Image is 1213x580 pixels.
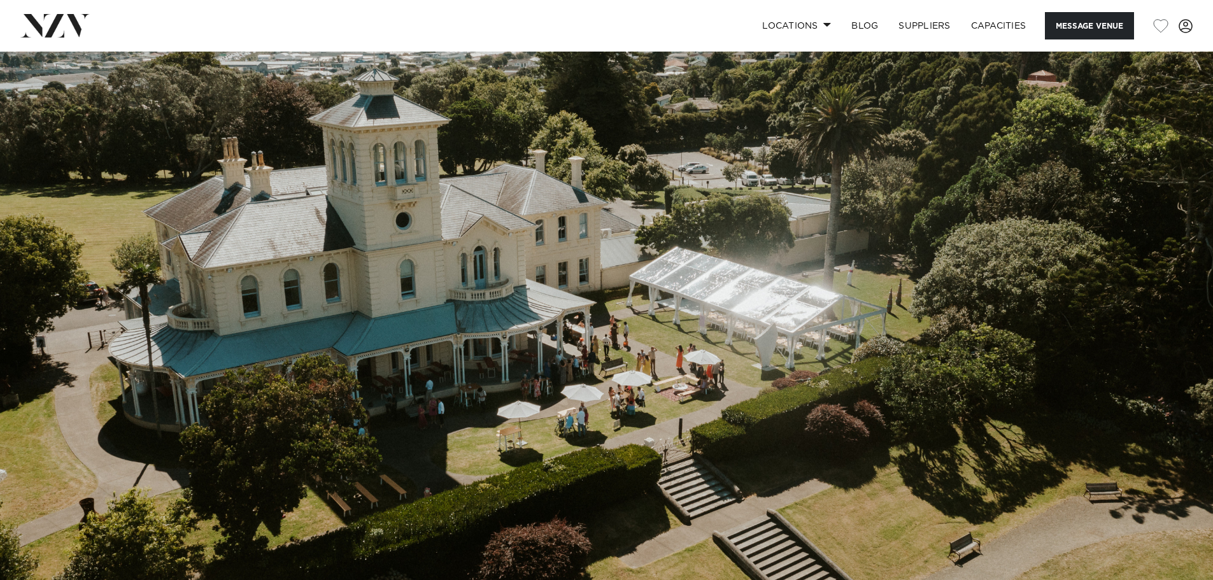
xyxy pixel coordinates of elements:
a: Capacities [961,12,1037,39]
button: Message Venue [1045,12,1134,39]
a: BLOG [841,12,888,39]
img: nzv-logo.png [20,14,90,37]
a: SUPPLIERS [888,12,960,39]
a: Locations [752,12,841,39]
